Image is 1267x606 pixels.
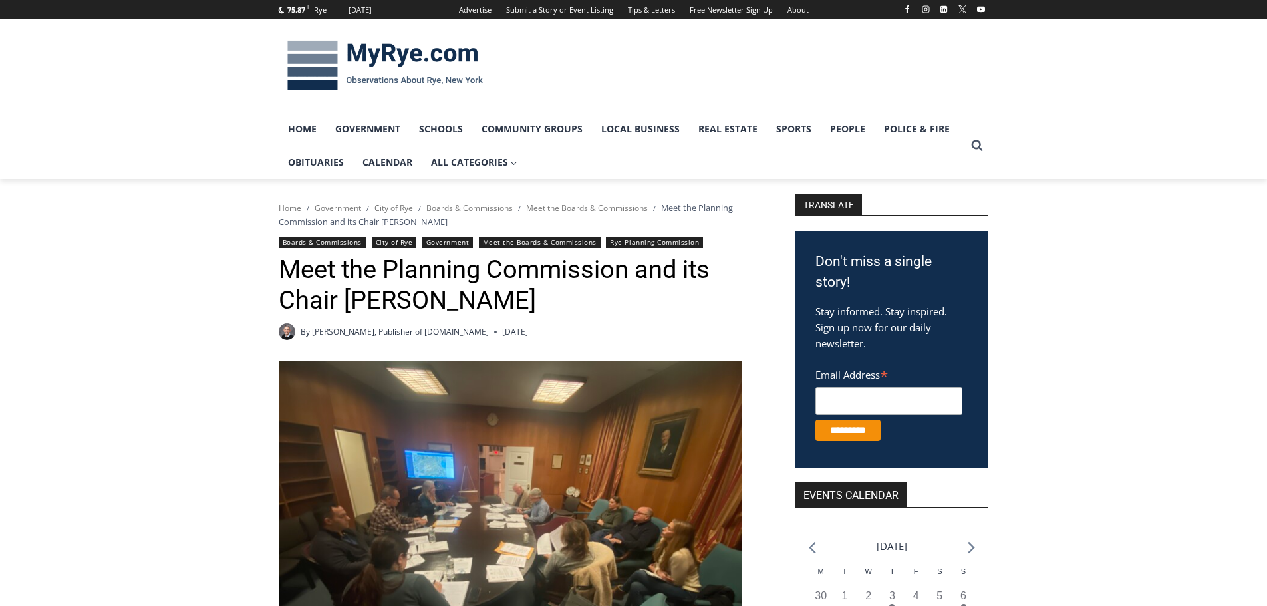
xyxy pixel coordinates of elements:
h3: Don't miss a single story! [815,251,968,293]
div: Thursday [881,566,905,588]
time: [DATE] [502,325,528,338]
span: All Categories [431,155,517,170]
a: Calendar [353,146,422,179]
span: / [366,204,369,213]
span: S [961,567,966,575]
a: Meet the Boards & Commissions [479,237,601,248]
strong: TRANSLATE [795,194,862,215]
a: Community Groups [472,112,592,146]
a: Government [315,202,361,214]
div: Tuesday [833,566,857,588]
time: 5 [936,590,942,601]
time: 3 [889,590,895,601]
a: Real Estate [689,112,767,146]
span: / [518,204,521,213]
a: People [821,112,875,146]
a: Government [422,237,473,248]
span: / [418,204,421,213]
time: 6 [960,590,966,601]
time: 1 [841,590,847,601]
div: Friday [904,566,928,588]
a: Next month [968,541,975,554]
span: Meet the Planning Commission and its Chair [PERSON_NAME] [279,202,733,227]
span: 75.87 [287,5,305,15]
a: Home [279,202,301,214]
div: Rye [314,4,327,16]
span: / [307,204,309,213]
h1: Meet the Planning Commission and its Chair [PERSON_NAME] [279,255,761,315]
span: T [843,567,847,575]
a: Instagram [918,1,934,17]
a: Previous month [809,541,816,554]
a: Linkedin [936,1,952,17]
span: M [818,567,824,575]
span: F [307,3,310,10]
time: 2 [865,590,871,601]
div: Saturday [928,566,952,588]
a: Obituaries [279,146,353,179]
img: MyRye.com [279,31,492,100]
span: By [301,325,310,338]
a: All Categories [422,146,527,179]
a: Police & Fire [875,112,959,146]
a: Boards & Commissions [279,237,366,248]
div: [DATE] [349,4,372,16]
nav: Breadcrumbs [279,201,761,228]
span: T [890,567,895,575]
a: [PERSON_NAME], Publisher of [DOMAIN_NAME] [312,326,489,337]
span: / [653,204,656,213]
span: W [865,567,871,575]
a: Facebook [899,1,915,17]
div: Monday [809,566,833,588]
time: 30 [815,590,827,601]
div: Sunday [952,566,976,588]
span: S [937,567,942,575]
a: City of Rye [374,202,413,214]
a: Author image [279,323,295,340]
time: 4 [913,590,919,601]
nav: Primary Navigation [279,112,965,180]
a: Meet the Boards & Commissions [526,202,648,214]
a: YouTube [973,1,989,17]
a: X [954,1,970,17]
a: Government [326,112,410,146]
a: Home [279,112,326,146]
li: [DATE] [877,537,907,555]
div: Wednesday [857,566,881,588]
a: Schools [410,112,472,146]
p: Stay informed. Stay inspired. Sign up now for our daily newsletter. [815,303,968,351]
a: Local Business [592,112,689,146]
button: View Search Form [965,134,989,158]
a: City of Rye [372,237,417,248]
a: Rye Planning Commission [606,237,703,248]
a: Boards & Commissions [426,202,513,214]
label: Email Address [815,361,962,385]
h2: Events Calendar [795,482,907,507]
span: F [914,567,918,575]
a: Sports [767,112,821,146]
